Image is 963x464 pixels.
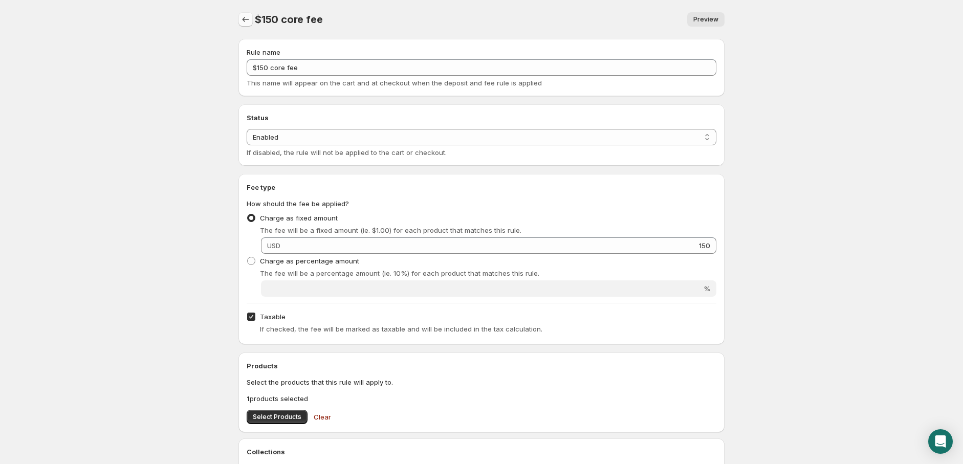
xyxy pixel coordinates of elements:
h2: Products [247,361,716,371]
h2: Status [247,113,716,123]
span: Taxable [260,313,286,321]
a: Preview [687,12,725,27]
span: Charge as percentage amount [260,257,359,265]
span: Rule name [247,48,280,56]
span: $150 core fee [255,13,322,26]
div: Open Intercom Messenger [928,429,953,454]
span: USD [267,241,280,250]
span: If checked, the fee will be marked as taxable and will be included in the tax calculation. [260,325,542,333]
span: % [704,284,710,293]
p: products selected [247,393,716,404]
button: Clear [308,407,337,427]
button: Select Products [247,410,308,424]
b: 1 [247,394,250,403]
span: This name will appear on the cart and at checkout when the deposit and fee rule is applied [247,79,542,87]
p: The fee will be a percentage amount (ie. 10%) for each product that matches this rule. [260,268,716,278]
span: If disabled, the rule will not be applied to the cart or checkout. [247,148,447,157]
span: Preview [693,15,718,24]
span: Select Products [253,413,301,421]
span: Charge as fixed amount [260,214,338,222]
h2: Fee type [247,182,716,192]
h2: Collections [247,447,716,457]
span: Clear [314,412,331,422]
span: The fee will be a fixed amount (ie. $1.00) for each product that matches this rule. [260,226,521,234]
p: Select the products that this rule will apply to. [247,377,716,387]
span: How should the fee be applied? [247,200,349,208]
button: Settings [238,12,253,27]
